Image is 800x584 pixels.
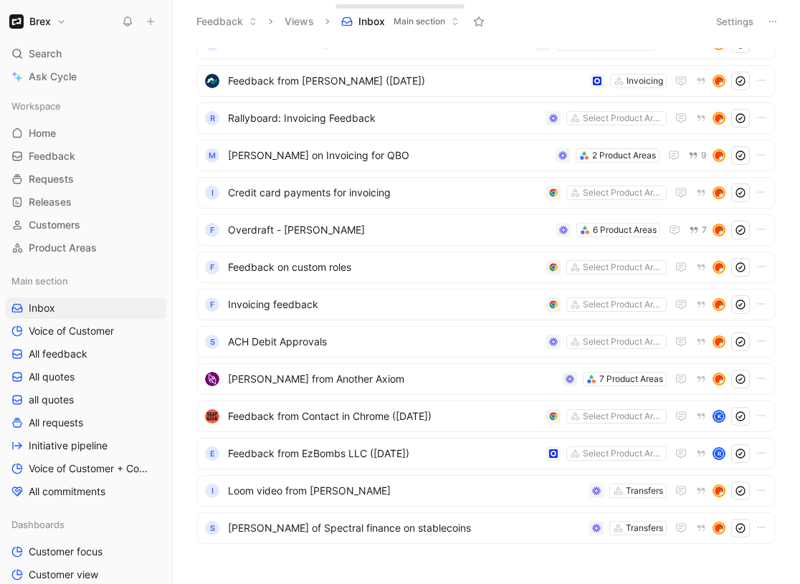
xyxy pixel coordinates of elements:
img: Brex [9,14,24,29]
span: Feedback from Contact in Chrome ([DATE]) [228,408,541,425]
div: M [205,148,219,163]
a: S[PERSON_NAME] of Spectral finance on stablecoinsTransfersavatar [197,512,775,544]
h1: Brex [29,15,51,28]
div: Search [6,43,166,64]
button: View actions [146,370,161,384]
button: BrexBrex [6,11,70,32]
a: RRallyboard: Invoicing FeedbackSelect Product Areasavatar [197,102,775,134]
button: View actions [146,568,161,582]
div: Drop anything here to capture feedback [345,1,411,6]
a: Voice of Customer + Commercial NRR Feedback [6,458,166,479]
a: Customer focus [6,541,166,563]
div: 6 Product Areas [593,223,657,237]
span: Overdraft - [PERSON_NAME] [228,221,551,239]
div: Main section [6,270,166,292]
span: all quotes [29,393,74,407]
a: ICredit card payments for invoicingSelect Product Areasavatar [197,177,775,209]
span: Voice of Customer [29,324,114,338]
a: Voice of Customer [6,320,166,342]
div: E [205,446,219,461]
span: Customer view [29,568,98,582]
a: EFeedback from EzBombs LLC ([DATE])Select Product AreasR [197,438,775,469]
div: Workspace [6,95,166,117]
img: avatar [714,300,724,310]
div: s [205,335,219,349]
a: All requests [6,412,166,434]
img: avatar [714,76,724,86]
span: Customer focus [29,545,103,559]
img: avatar [714,225,724,235]
a: Inbox [6,297,166,319]
a: All feedback [6,343,166,365]
span: Inbox [358,14,385,29]
button: Feedback [190,11,264,32]
div: F [205,260,219,274]
div: Transfers [626,521,663,535]
span: All commitments [29,484,105,499]
div: Select Product Areas [583,111,663,125]
span: Ask Cycle [29,68,77,85]
a: logoFeedback from [PERSON_NAME] ([DATE])Invoicingavatar [197,65,775,97]
a: Ask Cycle [6,66,166,87]
img: avatar [714,113,724,123]
div: Transfers [626,484,663,498]
div: Main sectionInboxVoice of CustomerAll feedbackAll quotesall quotesAll requestsInitiative pipeline... [6,270,166,502]
div: Select Product Areas [583,409,663,423]
span: All requests [29,416,83,430]
a: Home [6,123,166,144]
div: S [205,521,219,535]
div: I [205,186,219,200]
button: 7 [686,222,710,238]
img: avatar [714,262,724,272]
img: avatar [714,523,724,533]
a: FInvoicing feedbackSelect Product Areasavatar [197,289,775,320]
div: F [205,297,219,312]
span: Feedback [29,149,75,163]
span: 9 [701,151,707,160]
span: Releases [29,195,72,209]
img: avatar [714,188,724,198]
button: View actions [146,324,161,338]
span: Rallyboard: Invoicing Feedback [228,110,541,127]
span: Main section [394,14,445,29]
span: 12 [697,39,707,48]
span: Customers [29,218,80,232]
button: Views [278,11,320,32]
a: all quotes [6,389,166,411]
button: View actions [146,484,161,499]
img: logo [205,409,219,423]
a: All commitments [6,481,166,502]
button: View actions [146,439,161,453]
span: Dashboards [11,517,65,532]
button: InboxMain section [335,11,466,32]
a: Feedback [6,145,166,167]
button: View actions [146,393,161,407]
img: avatar [714,150,724,161]
a: Product Areas [6,237,166,259]
span: Requests [29,172,74,186]
a: logoFeedback from Contact in Chrome ([DATE])Select Product AreasK [197,401,775,432]
img: avatar [714,337,724,347]
div: Dashboards [6,514,166,535]
a: Customers [6,214,166,236]
span: Workspace [11,99,61,113]
span: Search [29,45,62,62]
a: Releases [6,191,166,213]
img: logo [205,74,219,88]
span: Inbox [29,301,55,315]
a: M[PERSON_NAME] on Invoicing for QBO2 Product Areas9avatar [197,140,775,171]
img: avatar [714,486,724,496]
div: Select Product Areas [583,446,663,461]
a: FOverdraft - [PERSON_NAME]6 Product Areas7avatar [197,214,775,246]
span: Voice of Customer + Commercial NRR Feedback [29,461,153,476]
div: Select Product Areas [583,335,663,349]
a: Initiative pipeline [6,435,166,456]
span: ACH Debit Approvals [228,333,541,350]
span: Feedback on custom roles [228,259,541,276]
span: 7 [702,226,707,234]
div: Invoicing [627,74,663,88]
a: Requests [6,168,166,190]
div: I [205,484,219,498]
button: View actions [146,301,161,315]
a: All quotes [6,366,166,388]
